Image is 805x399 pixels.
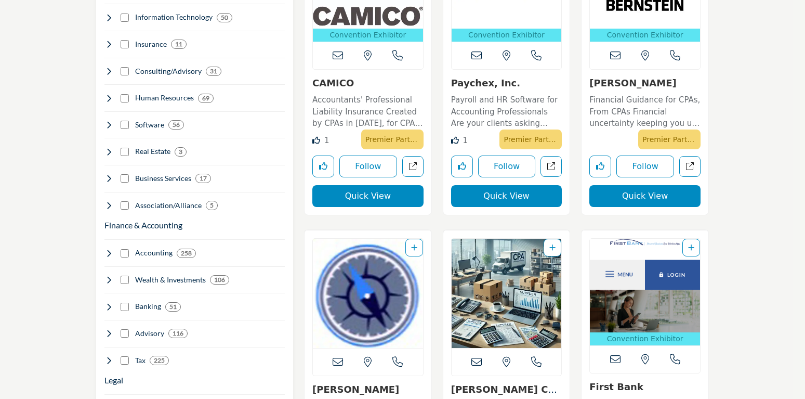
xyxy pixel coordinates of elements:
a: Open Listing in new tab [313,239,423,348]
b: 69 [202,95,209,102]
a: CAMICO [312,78,354,88]
p: Convention Exhibitor [592,30,698,41]
div: 31 Results For Consulting/Advisory [206,67,221,76]
a: Paychex, Inc. [451,78,520,88]
a: Open paychex in new tab [540,156,562,177]
h4: Consulting/Advisory: Business consulting, mergers & acquisitions, growth strategies [135,66,202,76]
b: 31 [210,68,217,75]
h3: First Bank [589,381,701,393]
input: Select Business Services checkbox [121,174,129,183]
h3: Kinney Company LLC (formerly Jampol Kinney) [451,384,562,395]
p: Convention Exhibitor [592,333,698,344]
h4: Banking: Banking, lending. merchant services [135,301,161,312]
a: Payroll and HR Software for Accounting Professionals Are your clients asking more questions about... [451,92,562,130]
h4: Software: Accounting sotware, tax software, workflow, etc. [135,120,164,130]
b: 5 [210,202,214,209]
button: Quick View [451,185,562,207]
h3: CAMICO [312,78,424,89]
button: Follow [339,156,397,177]
p: Convention Exhibitor [315,30,421,41]
a: First Bank [589,381,643,392]
p: Financial Guidance for CPAs, From CPAs Financial uncertainty keeping you up at night? [PERSON_NAM... [589,94,701,130]
b: 116 [173,330,183,337]
input: Select Human Resources checkbox [121,94,129,102]
h3: Paychex, Inc. [451,78,562,89]
span: 1 [463,136,468,145]
div: 3 Results For Real Estate [175,147,187,157]
p: Payroll and HR Software for Accounting Professionals Are your clients asking more questions about... [451,94,562,130]
b: 225 [154,357,165,364]
h3: Joseph J. Gormley, CPA [312,384,424,395]
b: 17 [200,175,207,182]
input: Select Accounting checkbox [121,249,129,258]
button: Like listing [312,156,334,177]
a: Financial Guidance for CPAs, From CPAs Financial uncertainty keeping you up at night? [PERSON_NAM... [589,92,701,130]
h4: Wealth & Investments: Wealth management, retirement planning, investing strategies [135,275,206,285]
span: 1 [324,136,329,145]
h4: Accounting: Financial statements, bookkeeping, auditing [135,248,173,258]
p: Premier Partner [365,132,419,147]
h4: Real Estate: Commercial real estate, office space, property management, home loans [135,146,170,157]
div: 11 Results For Insurance [171,40,187,49]
div: 116 Results For Advisory [168,329,188,338]
a: [PERSON_NAME] [312,384,399,395]
input: Select Consulting/Advisory checkbox [121,67,129,75]
b: 106 [214,276,225,284]
div: 5 Results For Association/Alliance [206,201,218,210]
img: Kinney Company LLC (formerly Jampol Kinney) [452,239,562,348]
button: Like listing [589,156,611,177]
input: Select Banking checkbox [121,303,129,311]
a: Open Listing in new tab [590,239,700,345]
div: 17 Results For Business Services [195,174,211,183]
b: 50 [221,14,228,21]
a: Open Listing in new tab [452,239,562,348]
div: 69 Results For Human Resources [198,94,214,103]
input: Select Software checkbox [121,121,129,129]
h4: Advisory: Advisory services provided by CPA firms [135,328,164,339]
p: Premier Partner [504,132,558,147]
a: Open bernstein in new tab [679,156,701,177]
input: Select Association/Alliance checkbox [121,201,129,210]
input: Select Information Technology checkbox [121,14,129,22]
div: 56 Results For Software [168,120,184,130]
h4: Human Resources: Payroll, benefits, HR consulting, talent acquisition, training [135,93,194,103]
b: 56 [173,121,180,128]
button: Finance & Accounting [104,219,182,231]
div: 51 Results For Banking [165,302,181,312]
input: Select Insurance checkbox [121,40,129,48]
b: 11 [175,41,182,48]
button: Like listing [451,156,473,177]
img: Joseph J. Gormley, CPA [313,239,423,348]
a: Add To List [549,243,556,252]
p: Accountants' Professional Liability Insurance Created by CPAs in [DATE], for CPAs, CAMICO provide... [312,94,424,130]
button: Follow [478,156,536,177]
i: Like [451,136,459,144]
div: 258 Results For Accounting [177,249,196,258]
a: Open camico in new tab [402,156,424,177]
p: Convention Exhibitor [454,30,560,41]
b: 51 [169,303,177,311]
a: Accountants' Professional Liability Insurance Created by CPAs in [DATE], for CPAs, CAMICO provide... [312,92,424,130]
h4: Insurance: Professional liability, healthcare, life insurance, risk management [135,39,167,49]
div: 225 Results For Tax [150,356,169,365]
div: 106 Results For Wealth & Investments [210,275,229,285]
button: Follow [616,156,674,177]
p: Premier Partner [642,132,696,147]
a: Add To List [411,243,417,252]
h4: Association/Alliance: Membership/trade associations and CPA firm alliances [135,200,202,211]
button: Quick View [589,185,701,207]
input: Select Real Estate checkbox [121,148,129,156]
img: First Bank [590,239,700,332]
a: [PERSON_NAME] [589,78,676,88]
input: Select Tax checkbox [121,356,129,365]
h4: Information Technology: Software, cloud services, data management, analytics, automation [135,12,213,22]
h4: Business Services: Office supplies, software, tech support, communications, travel [135,173,191,184]
i: Like [312,136,320,144]
h3: Legal [104,374,123,387]
div: 50 Results For Information Technology [217,13,232,22]
h4: Tax: Business and individual tax services [135,355,146,366]
h3: Bernstein [589,78,701,89]
input: Select Advisory checkbox [121,329,129,338]
input: Select Wealth & Investments checkbox [121,276,129,284]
